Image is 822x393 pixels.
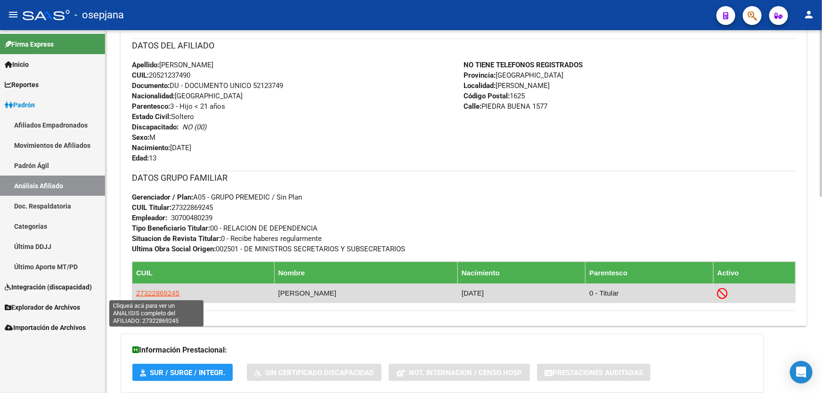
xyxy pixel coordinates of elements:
span: PIEDRA BUENA 1577 [464,102,548,111]
th: CUIL [132,262,275,284]
span: M [132,133,155,142]
span: 002501 - DE MINISTROS SECRETARIOS Y SUBSECRETARIOS [132,245,405,253]
span: 20521237490 [132,71,190,80]
span: Prestaciones Auditadas [553,369,643,377]
strong: CUIL: [132,71,149,80]
span: Inicio [5,59,29,70]
span: [DATE] [132,144,191,152]
span: 3 - Hijo < 21 años [132,102,225,111]
th: Nacimiento [457,262,585,284]
button: SUR / SURGE / INTEGR. [132,364,233,381]
strong: NO TIENE TELEFONOS REGISTRADOS [464,61,583,69]
th: Nombre [274,262,457,284]
strong: Provincia: [464,71,496,80]
strong: Nacionalidad: [132,92,175,100]
span: - osepjana [74,5,124,25]
span: [GEOGRAPHIC_DATA] [132,92,243,100]
strong: Localidad: [464,81,496,90]
strong: Nacimiento: [132,144,170,152]
span: 00 - RELACION DE DEPENDENCIA [132,224,317,233]
td: [DATE] [457,284,585,303]
h3: DATOS DEL AFILIADO [132,39,796,52]
span: Importación de Archivos [5,322,86,333]
span: Soltero [132,112,194,121]
span: Integración (discapacidad) [5,282,92,292]
span: 13 [132,154,156,162]
span: [PERSON_NAME] [132,61,213,69]
span: Explorador de Archivos [5,302,80,313]
strong: Situacion de Revista Titular: [132,234,221,243]
strong: Calle: [464,102,482,111]
td: [PERSON_NAME] [274,284,457,303]
div: 30700480239 [171,213,212,223]
span: Reportes [5,80,39,90]
strong: Discapacitado: [132,123,179,131]
span: Sin Certificado Discapacidad [265,369,374,377]
th: Parentesco [586,262,713,284]
h3: Información Prestacional: [132,344,752,357]
strong: Gerenciador / Plan: [132,193,193,201]
mat-icon: menu [8,9,19,20]
span: [GEOGRAPHIC_DATA] [464,71,564,80]
mat-icon: person [803,9,814,20]
strong: Apellido: [132,61,159,69]
td: 0 - Titular [586,284,713,303]
strong: Estado Civil: [132,112,171,121]
span: 27322869245 [136,289,179,297]
span: 0 - Recibe haberes regularmente [132,234,322,243]
strong: Documento: [132,81,170,90]
span: 27322869245 [132,203,213,212]
strong: Edad: [132,154,149,162]
i: NO (00) [182,123,206,131]
span: Padrón [5,100,35,110]
strong: Ultima Obra Social Origen: [132,245,216,253]
strong: Tipo Beneficiario Titular: [132,224,210,233]
strong: Código Postal: [464,92,510,100]
strong: Empleador: [132,214,167,222]
strong: Parentesco: [132,102,170,111]
strong: CUIL Titular: [132,203,171,212]
span: A05 - GRUPO PREMEDIC / Sin Plan [132,193,302,201]
strong: Sexo: [132,133,149,142]
span: 1625 [464,92,525,100]
th: Activo [713,262,795,284]
span: DU - DOCUMENTO UNICO 52123749 [132,81,283,90]
button: Not. Internacion / Censo Hosp. [389,364,530,381]
span: Not. Internacion / Censo Hosp. [409,369,522,377]
button: Prestaciones Auditadas [537,364,651,381]
h3: DATOS GRUPO FAMILIAR [132,171,796,184]
span: [PERSON_NAME] [464,81,550,90]
span: SUR / SURGE / INTEGR. [150,369,225,377]
span: Firma Express [5,39,54,49]
div: Open Intercom Messenger [790,361,813,384]
button: Sin Certificado Discapacidad [247,364,382,381]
